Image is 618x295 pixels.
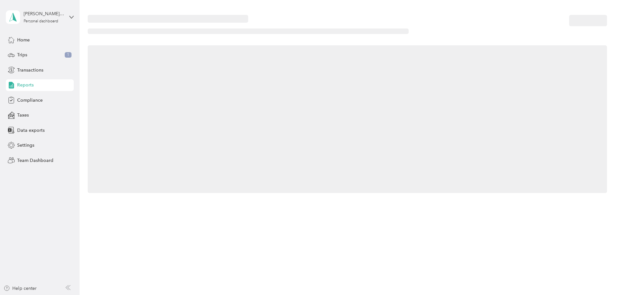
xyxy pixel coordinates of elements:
span: Team Dashboard [17,157,53,164]
div: [PERSON_NAME] [PERSON_NAME] [24,10,64,17]
span: Trips [17,51,27,58]
span: Home [17,37,30,43]
div: Personal dashboard [24,19,58,23]
iframe: Everlance-gr Chat Button Frame [582,259,618,295]
span: Settings [17,142,34,149]
span: Taxes [17,112,29,119]
button: Help center [4,285,37,292]
span: Transactions [17,67,43,74]
span: Compliance [17,97,43,104]
span: Data exports [17,127,45,134]
span: Reports [17,82,34,88]
span: 1 [65,52,72,58]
